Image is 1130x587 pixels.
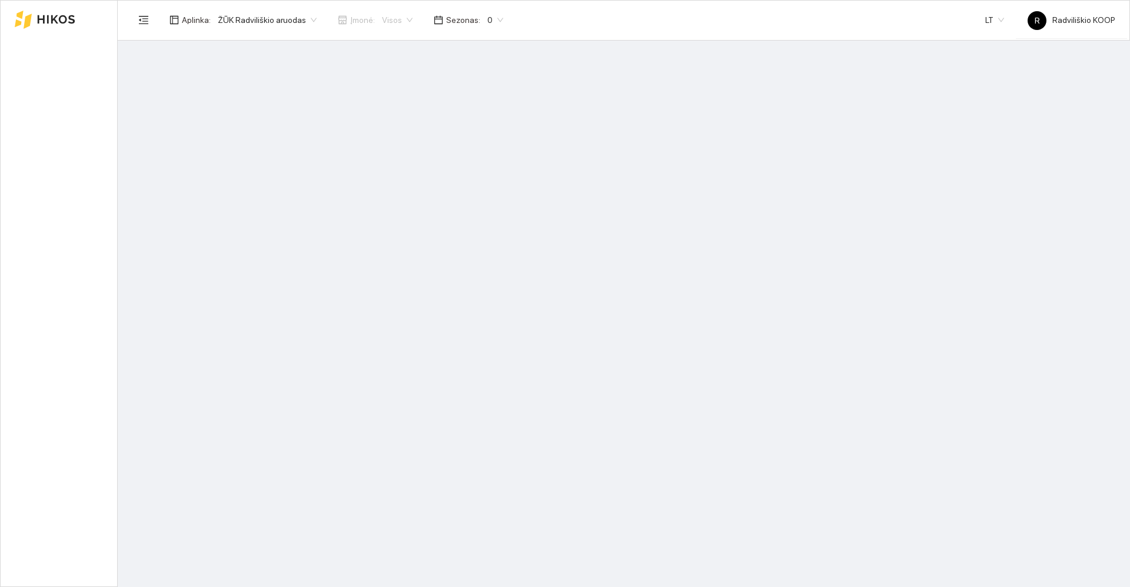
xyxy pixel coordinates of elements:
[446,14,480,26] span: Sezonas :
[338,15,347,25] span: shop
[182,14,211,26] span: Aplinka :
[985,11,1004,29] span: LT
[434,15,443,25] span: calendar
[350,14,375,26] span: Įmonė :
[1028,15,1115,25] span: Radviliškio KOOP
[1035,11,1040,30] span: R
[169,15,179,25] span: layout
[132,8,155,32] button: menu-fold
[382,11,413,29] span: Visos
[218,11,317,29] span: ŽŪK Radviliškio aruodas
[487,11,503,29] span: 0
[138,15,149,25] span: menu-fold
